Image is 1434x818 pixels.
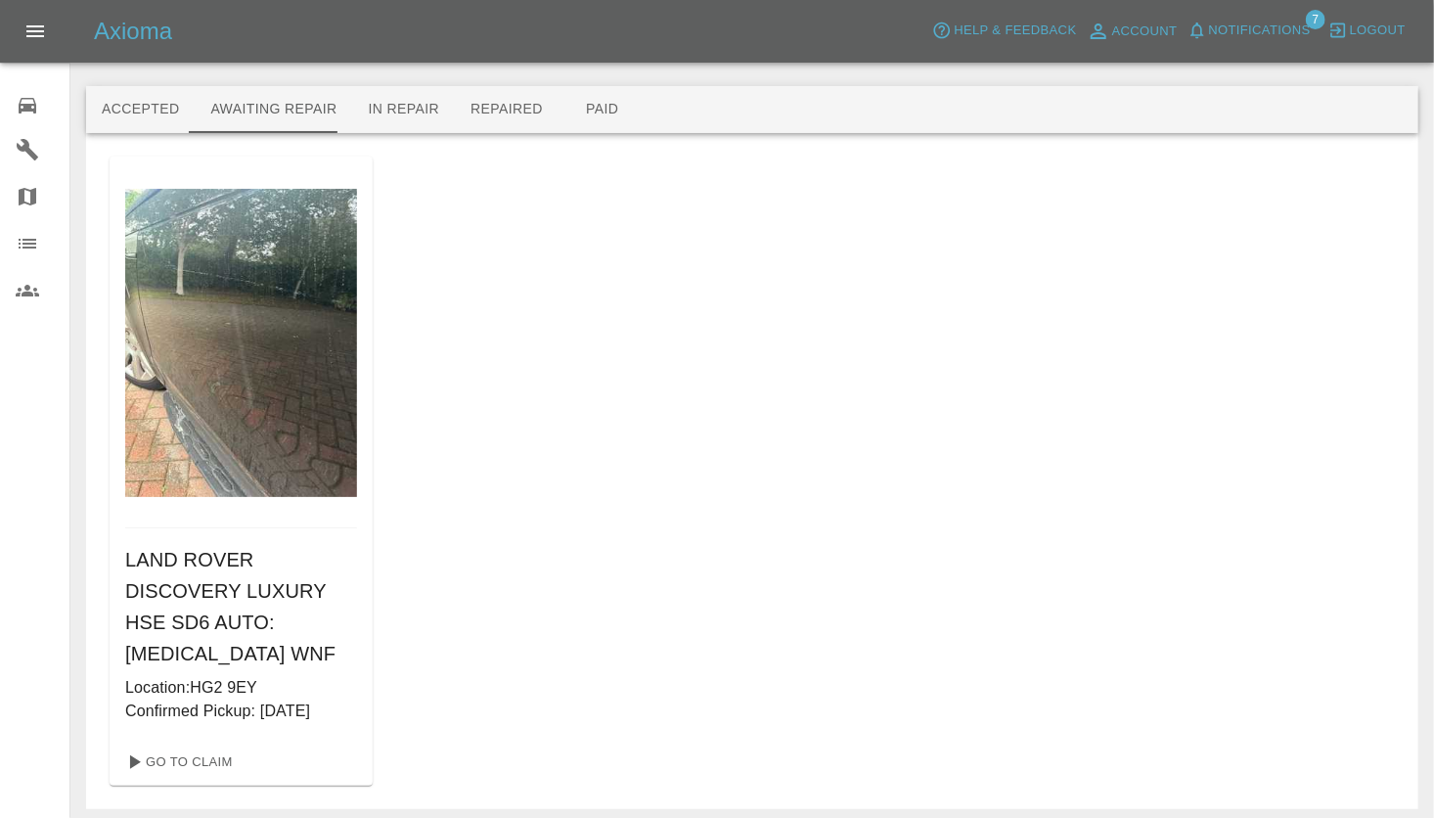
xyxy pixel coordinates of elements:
[94,16,172,47] h5: Axioma
[125,676,357,700] p: Location: HG2 9EY
[125,700,357,723] p: Confirmed Pickup: [DATE]
[86,86,195,133] button: Accepted
[1350,20,1406,42] span: Logout
[12,8,59,55] button: Open drawer
[117,747,238,778] a: Go To Claim
[195,86,352,133] button: Awaiting Repair
[1306,10,1325,29] span: 7
[353,86,456,133] button: In Repair
[927,16,1081,46] button: Help & Feedback
[1209,20,1311,42] span: Notifications
[455,86,559,133] button: Repaired
[125,544,357,669] h6: LAND ROVER DISCOVERY LUXURY HSE SD6 AUTO : [MEDICAL_DATA] WNF
[954,20,1076,42] span: Help & Feedback
[559,86,647,133] button: Paid
[1183,16,1316,46] button: Notifications
[1112,21,1178,43] span: Account
[1082,16,1183,47] a: Account
[1323,16,1411,46] button: Logout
